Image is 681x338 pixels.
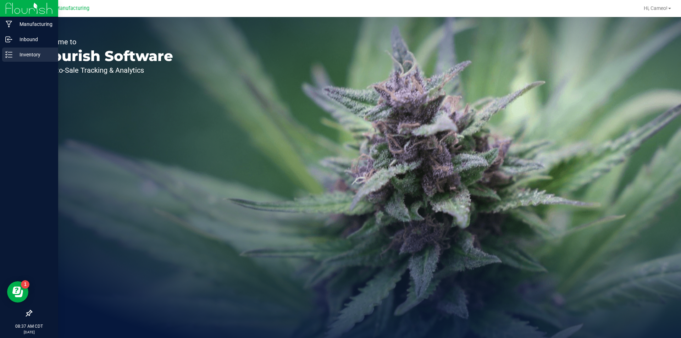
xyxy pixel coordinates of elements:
iframe: Resource center unread badge [21,280,29,289]
p: Welcome to [38,38,173,45]
p: Inventory [12,50,55,59]
inline-svg: Inventory [5,51,12,58]
span: Hi, Cameo! [644,5,668,11]
span: Manufacturing [55,5,89,11]
p: Manufacturing [12,20,55,28]
inline-svg: Manufacturing [5,21,12,28]
p: 08:37 AM CDT [3,323,55,329]
p: Seed-to-Sale Tracking & Analytics [38,67,173,74]
iframe: Resource center [7,281,28,303]
p: [DATE] [3,329,55,335]
p: Flourish Software [38,49,173,63]
inline-svg: Inbound [5,36,12,43]
p: Inbound [12,35,55,44]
